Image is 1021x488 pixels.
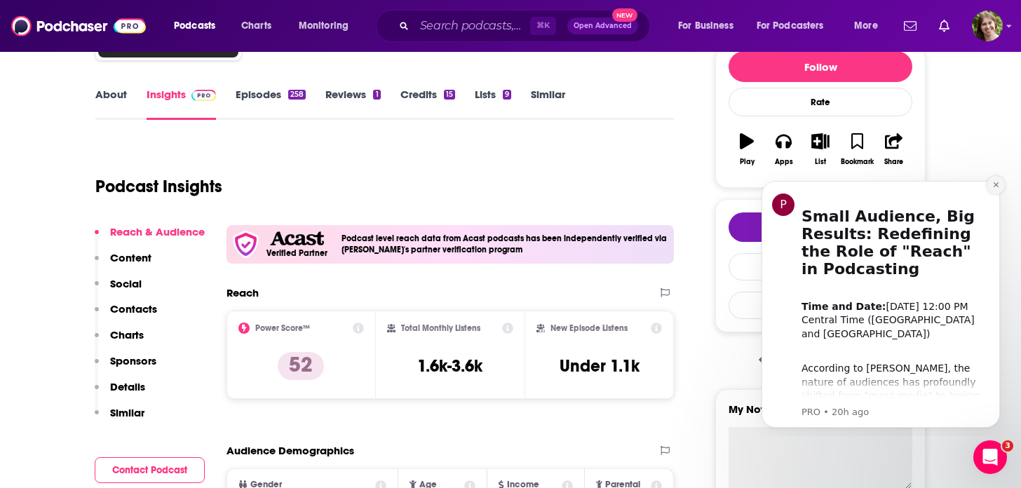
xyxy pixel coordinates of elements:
button: open menu [844,15,895,37]
button: Play [729,124,765,175]
button: Similar [95,406,144,432]
img: Podchaser - Follow, Share and Rate Podcasts [11,13,146,39]
h2: Power Score™ [255,323,310,333]
button: Share [876,124,912,175]
iframe: Intercom notifications message [741,168,1021,436]
span: New [612,8,637,22]
a: Show notifications dropdown [898,14,922,38]
button: Export One-Sheet [729,292,912,319]
a: Charts [232,15,280,37]
h2: New Episode Listens [550,323,628,333]
span: ⌘ K [530,17,556,35]
h3: 1.6k-3.6k [417,355,482,377]
button: Bookmark [839,124,875,175]
button: Apps [765,124,802,175]
button: Open AdvancedNew [567,18,638,34]
p: Contacts [110,302,157,316]
button: Contact Podcast [95,457,205,483]
p: Content [110,251,151,264]
span: Logged in as bellagibb [972,11,1003,41]
button: Contacts [95,302,157,328]
button: open menu [668,15,751,37]
button: Details [95,380,145,406]
div: 15 [444,90,455,100]
div: Play [740,158,755,166]
h2: Audience Demographics [226,444,354,457]
button: open menu [748,15,844,37]
div: 9 [503,90,511,100]
button: Follow [729,51,912,82]
input: Search podcasts, credits, & more... [414,15,530,37]
button: Reach & Audience [95,225,205,251]
div: Rate [729,88,912,116]
p: Details [110,380,145,393]
label: My Notes [729,402,912,427]
div: Bookmark [841,158,874,166]
h2: Total Monthly Listens [401,323,480,333]
a: Show notifications dropdown [933,14,955,38]
a: Lists9 [475,88,511,120]
button: Charts [95,328,144,354]
span: For Podcasters [757,16,824,36]
h1: Podcast Insights [95,176,222,197]
p: 52 [278,352,324,380]
button: open menu [164,15,234,37]
a: Contact This Podcast [729,253,912,280]
a: Similar [531,88,565,120]
a: Episodes258 [236,88,306,120]
h4: Podcast level reach data from Acast podcasts has been independently verified via [PERSON_NAME]'s ... [342,233,668,255]
div: List [815,158,826,166]
span: 3 [1002,440,1013,452]
span: Monitoring [299,16,349,36]
iframe: Intercom live chat [973,440,1007,474]
button: tell me why sparkleTell Me Why [729,212,912,242]
span: Open Advanced [574,22,632,29]
span: Podcasts [174,16,215,36]
a: Reviews1 [325,88,380,120]
button: Content [95,251,151,277]
div: Share [884,158,903,166]
button: List [802,124,839,175]
div: Search podcasts, credits, & more... [389,10,663,42]
p: Social [110,277,142,290]
div: 258 [288,90,306,100]
div: Apps [775,158,793,166]
button: Show profile menu [972,11,1003,41]
h2: Reach [226,286,259,299]
a: Credits15 [400,88,455,120]
p: Sponsors [110,354,156,367]
button: Sponsors [95,354,156,380]
a: About [95,88,127,120]
img: Podchaser Pro [191,90,216,101]
button: open menu [289,15,367,37]
p: Charts [110,328,144,341]
h5: Verified Partner [266,249,327,257]
img: verfied icon [232,231,259,258]
h3: Under 1.1k [560,355,640,377]
p: Reach & Audience [110,225,205,238]
button: Social [95,277,142,303]
p: Similar [110,406,144,419]
span: More [854,16,878,36]
a: InsightsPodchaser Pro [147,88,216,120]
div: 1 [373,90,380,100]
img: Acast [270,231,323,246]
img: User Profile [972,11,1003,41]
span: Charts [241,16,271,36]
span: For Business [678,16,733,36]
